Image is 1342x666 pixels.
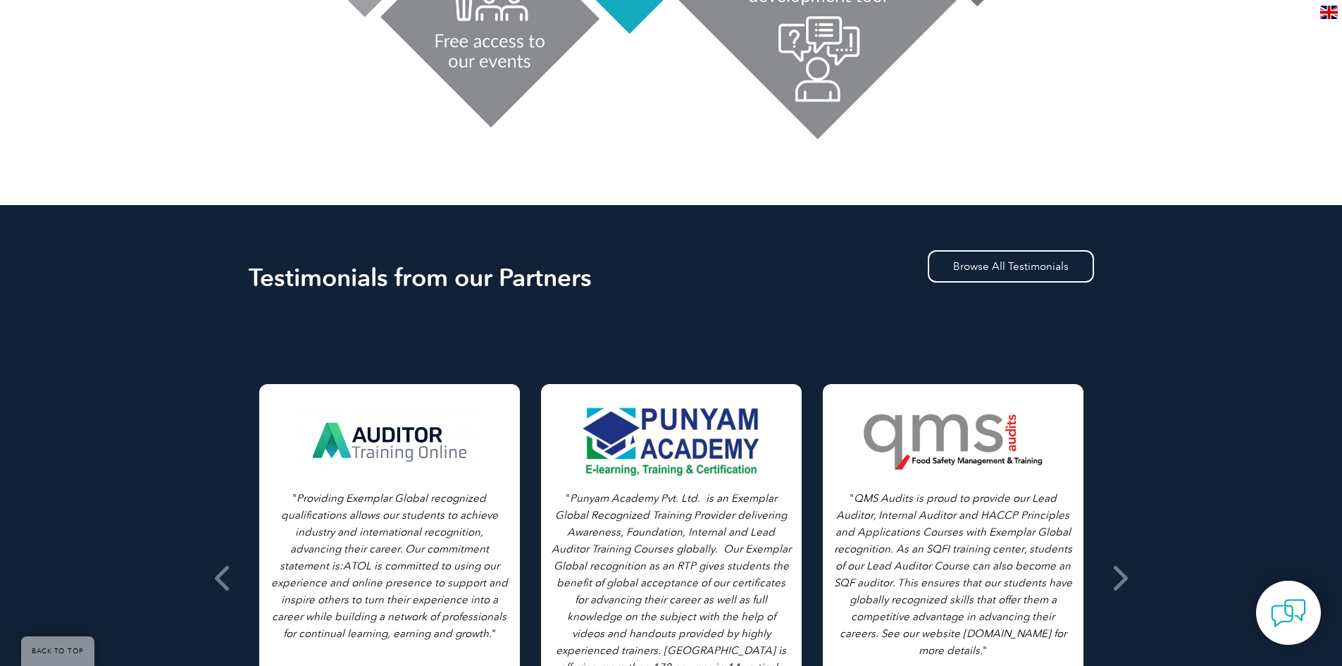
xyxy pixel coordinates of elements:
[21,636,94,666] a: BACK TO TOP
[833,490,1073,659] p: " "
[1271,596,1306,631] img: contact-chat.png
[271,560,508,640] em: ATOL is committed to using our experience and online presence to support and inspire others to tu...
[834,492,1072,657] i: QMS Audits is proud to provide our Lead Auditor, Internal Auditor and HACCP Principles and Applic...
[271,492,508,640] i: Providing Exemplar Global recognized qualifications allows our students to achieve industry and i...
[928,250,1094,283] a: Browse All Testimonials
[1320,6,1338,19] img: en
[249,266,1094,289] h2: Testimonials from our Partners
[270,490,509,642] p: " "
